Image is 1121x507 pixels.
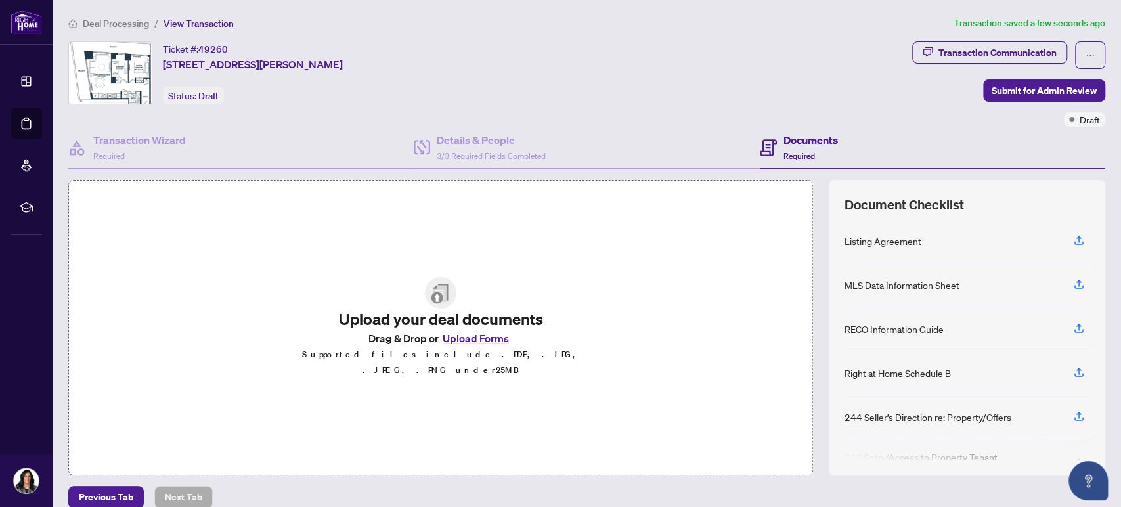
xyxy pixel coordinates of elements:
[271,267,611,389] span: File UploadUpload your deal documentsDrag & Drop orUpload FormsSupported files include .PDF, .JPG...
[425,277,456,309] img: File Upload
[163,56,343,72] span: [STREET_ADDRESS][PERSON_NAME]
[154,16,158,31] li: /
[954,16,1105,31] article: Transaction saved a few seconds ago
[1086,51,1095,60] span: ellipsis
[938,42,1057,63] div: Transaction Communication
[68,19,77,28] span: home
[783,132,838,148] h4: Documents
[845,410,1011,424] div: 244 Seller’s Direction re: Property/Offers
[198,90,219,102] span: Draft
[69,42,152,104] img: IMG-W12321373_1.jpg
[845,234,921,248] div: Listing Agreement
[163,41,228,56] div: Ticket #:
[992,80,1097,101] span: Submit for Admin Review
[368,330,513,347] span: Drag & Drop or
[1068,461,1108,500] button: Open asap
[783,151,815,161] span: Required
[437,151,546,161] span: 3/3 Required Fields Completed
[845,366,951,380] div: Right at Home Schedule B
[198,43,228,55] span: 49260
[845,322,944,336] div: RECO Information Guide
[164,18,234,30] span: View Transaction
[437,132,546,148] h4: Details & People
[93,132,186,148] h4: Transaction Wizard
[93,151,125,161] span: Required
[281,309,600,330] h2: Upload your deal documents
[163,87,224,104] div: Status:
[83,18,149,30] span: Deal Processing
[983,79,1105,102] button: Submit for Admin Review
[845,278,959,292] div: MLS Data Information Sheet
[281,347,600,378] p: Supported files include .PDF, .JPG, .JPEG, .PNG under 25 MB
[1080,112,1100,127] span: Draft
[845,196,964,214] span: Document Checklist
[11,10,42,34] img: logo
[439,330,513,347] button: Upload Forms
[14,468,39,493] img: Profile Icon
[912,41,1067,64] button: Transaction Communication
